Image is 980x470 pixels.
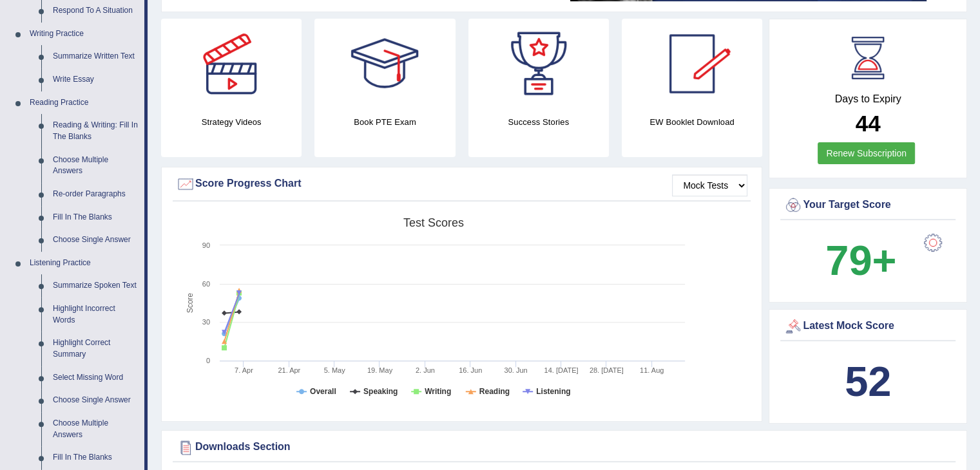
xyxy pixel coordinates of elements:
[783,196,952,215] div: Your Target Score
[479,387,510,396] tspan: Reading
[403,216,464,229] tspan: Test scores
[202,280,210,288] text: 60
[47,206,144,229] a: Fill In The Blanks
[24,23,144,46] a: Writing Practice
[468,115,609,129] h4: Success Stories
[363,387,398,396] tspan: Speaking
[314,115,455,129] h4: Book PTE Exam
[416,366,435,374] tspan: 2. Jun
[856,111,881,136] b: 44
[622,115,762,129] h4: EW Booklet Download
[176,174,747,194] div: Score Progress Chart
[818,142,915,164] a: Renew Subscription
[47,114,144,148] a: Reading & Writing: Fill In The Blanks
[161,115,302,129] h4: Strategy Videos
[324,366,346,374] tspan: 5. May
[590,366,624,374] tspan: 28. [DATE]
[783,317,952,336] div: Latest Mock Score
[202,318,210,326] text: 30
[24,252,144,275] a: Listening Practice
[278,366,300,374] tspan: 21. Apr
[47,366,144,390] a: Select Missing Word
[310,387,336,396] tspan: Overall
[47,332,144,366] a: Highlight Correct Summary
[640,366,664,374] tspan: 11. Aug
[825,237,896,284] b: 79+
[459,366,482,374] tspan: 16. Jun
[235,366,253,374] tspan: 7. Apr
[47,183,144,206] a: Re-order Paragraphs
[783,93,952,105] h4: Days to Expiry
[47,412,144,446] a: Choose Multiple Answers
[544,366,578,374] tspan: 14. [DATE]
[504,366,528,374] tspan: 30. Jun
[47,297,144,332] a: Highlight Incorrect Words
[367,366,393,374] tspan: 19. May
[176,438,952,457] div: Downloads Section
[536,387,570,396] tspan: Listening
[47,446,144,469] a: Fill In The Blanks
[845,358,891,405] b: 52
[24,91,144,115] a: Reading Practice
[47,149,144,183] a: Choose Multiple Answers
[47,389,144,412] a: Choose Single Answer
[425,387,451,396] tspan: Writing
[202,241,210,249] text: 90
[47,45,144,68] a: Summarize Written Text
[206,357,210,364] text: 0
[47,229,144,252] a: Choose Single Answer
[47,68,144,91] a: Write Essay
[47,274,144,297] a: Summarize Spoken Text
[186,293,195,314] tspan: Score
